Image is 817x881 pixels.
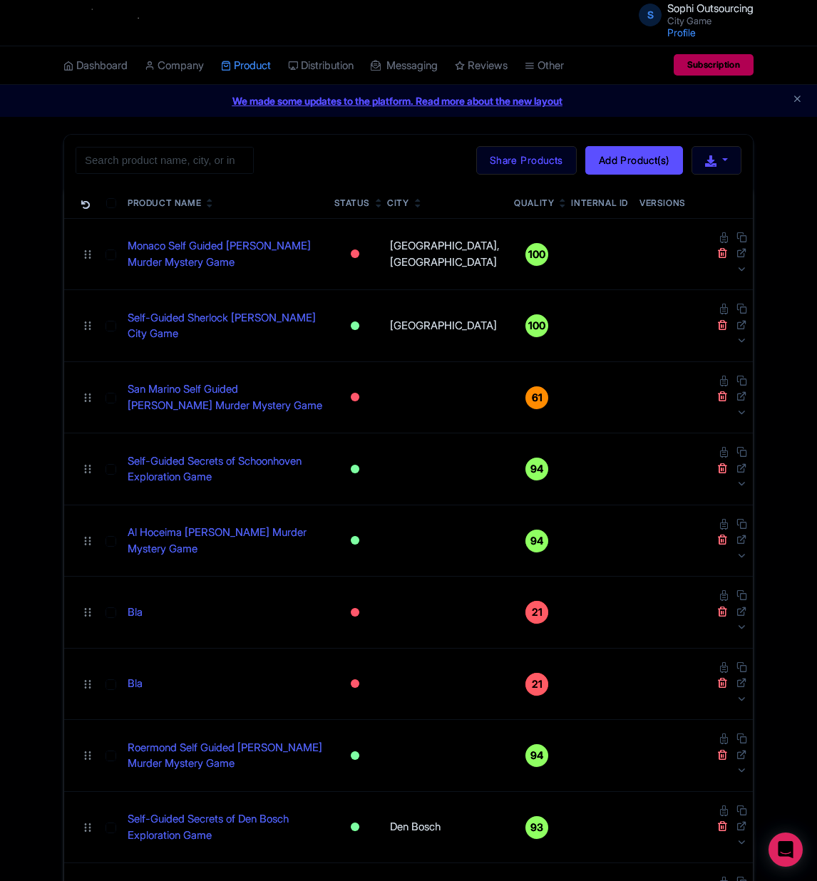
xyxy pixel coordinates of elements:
span: 61 [532,390,543,406]
th: Versions [634,186,692,219]
input: Search product name, city, or interal id [76,147,254,174]
a: Dashboard [63,46,128,86]
a: 21 [514,601,560,624]
a: Share Products [476,146,577,175]
div: Product Name [128,197,201,210]
td: [GEOGRAPHIC_DATA] [381,290,508,362]
a: Other [525,46,564,86]
span: 21 [532,676,543,692]
img: logo-ab69f6fb50320c5b225c76a69d11143b.png [56,7,167,38]
div: Active [348,746,362,766]
a: 100 [514,314,560,337]
span: Sophi Outsourcing [667,1,754,15]
span: 93 [530,820,543,835]
div: Inactive [348,387,362,408]
small: City Game [667,16,754,26]
a: Messaging [371,46,438,86]
span: 94 [530,461,543,477]
div: Active [348,459,362,480]
td: [GEOGRAPHIC_DATA], [GEOGRAPHIC_DATA] [381,218,508,290]
a: 93 [514,816,560,839]
a: Roermond Self Guided [PERSON_NAME] Murder Mystery Game [128,740,323,772]
span: 94 [530,533,543,549]
span: 100 [528,247,545,262]
div: Active [348,817,362,838]
td: Den Bosch [381,791,508,863]
span: 100 [528,318,545,334]
a: 94 [514,530,560,552]
span: 21 [532,604,543,620]
span: 94 [530,748,543,763]
div: Quality [514,197,554,210]
a: Add Product(s) [585,146,683,175]
a: San Marino Self Guided [PERSON_NAME] Murder Mystery Game [128,381,323,413]
a: Profile [667,26,696,38]
a: Self-Guided Sherlock [PERSON_NAME] City Game [128,310,323,342]
a: Reviews [455,46,508,86]
a: 94 [514,458,560,480]
div: Active [348,316,362,336]
a: Al Hoceima [PERSON_NAME] Murder Mystery Game [128,525,323,557]
div: Open Intercom Messenger [769,833,803,867]
div: Inactive [348,674,362,694]
a: Monaco Self Guided [PERSON_NAME] Murder Mystery Game [128,238,323,270]
a: 21 [514,673,560,696]
a: Distribution [288,46,354,86]
div: Inactive [348,602,362,623]
a: Subscription [674,54,754,76]
a: Company [145,46,204,86]
a: 94 [514,744,560,767]
div: City [387,197,408,210]
a: S Sophi Outsourcing City Game [630,3,754,26]
div: Inactive [348,244,362,264]
a: Product [221,46,271,86]
button: Close announcement [792,92,803,108]
a: Self-Guided Secrets of Den Bosch Exploration Game [128,811,323,843]
span: S [639,4,662,26]
a: 61 [514,386,560,409]
div: Active [348,530,362,551]
a: 100 [514,243,560,266]
a: Bla [128,604,143,621]
a: Bla [128,676,143,692]
a: We made some updates to the platform. Read more about the new layout [9,93,808,108]
th: Internal ID [565,186,634,219]
div: Status [334,197,371,210]
a: Self-Guided Secrets of Schoonhoven Exploration Game [128,453,323,485]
